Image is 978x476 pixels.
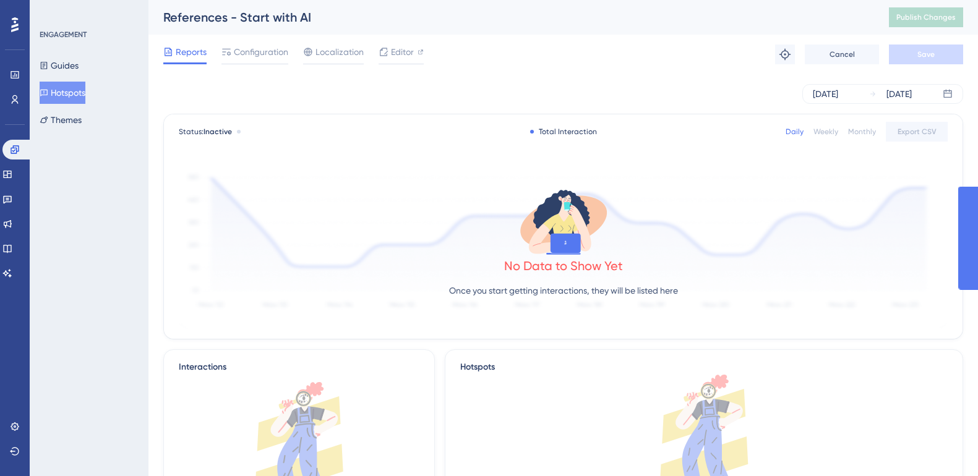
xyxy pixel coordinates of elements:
[460,360,948,375] div: Hotspots
[234,45,288,59] span: Configuration
[896,12,956,22] span: Publish Changes
[926,427,963,464] iframe: UserGuiding AI Assistant Launcher
[530,127,597,137] div: Total Interaction
[889,45,963,64] button: Save
[830,49,855,59] span: Cancel
[886,122,948,142] button: Export CSV
[449,283,678,298] p: Once you start getting interactions, they will be listed here
[391,45,414,59] span: Editor
[40,30,87,40] div: ENGAGEMENT
[813,87,838,101] div: [DATE]
[40,54,79,77] button: Guides
[163,9,858,26] div: References - Start with AI
[898,127,937,137] span: Export CSV
[805,45,879,64] button: Cancel
[315,45,364,59] span: Localization
[889,7,963,27] button: Publish Changes
[848,127,876,137] div: Monthly
[504,257,623,274] div: No Data to Show Yet
[917,49,935,59] span: Save
[204,127,232,136] span: Inactive
[813,127,838,137] div: Weekly
[40,82,85,104] button: Hotspots
[176,45,207,59] span: Reports
[886,87,912,101] div: [DATE]
[786,127,804,137] div: Daily
[179,360,226,375] div: Interactions
[40,109,82,131] button: Themes
[179,127,232,137] span: Status:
